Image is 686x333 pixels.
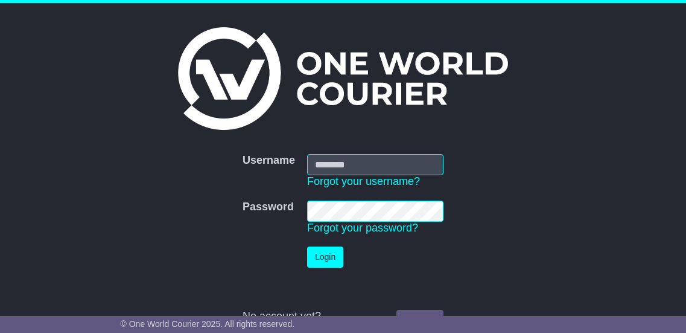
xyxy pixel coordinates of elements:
label: Password [243,201,294,214]
div: No account yet? [243,310,443,323]
a: Forgot your username? [307,175,420,187]
span: © One World Courier 2025. All rights reserved. [121,319,295,329]
img: One World [178,27,507,130]
a: Register [396,310,443,331]
a: Forgot your password? [307,222,418,234]
label: Username [243,154,295,167]
button: Login [307,247,343,268]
